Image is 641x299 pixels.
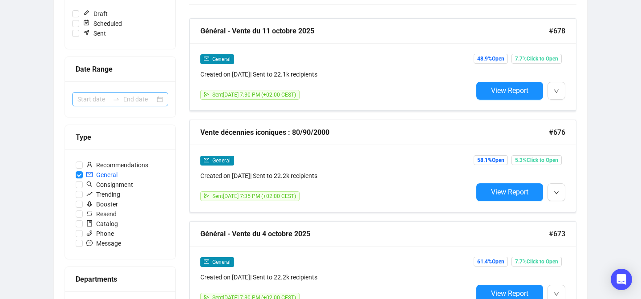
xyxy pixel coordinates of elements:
[491,289,528,298] span: View Report
[79,28,110,38] span: Sent
[83,229,118,238] span: Phone
[189,120,576,212] a: Vente décennies iconiques : 80/90/2000#676mailGeneralCreated on [DATE]| Sent to 22.2k recipientss...
[77,94,109,104] input: Start date
[474,155,508,165] span: 58.1% Open
[204,259,209,264] span: mail
[79,9,111,19] span: Draft
[123,94,155,104] input: End date
[86,191,93,197] span: rise
[200,228,549,239] div: Général - Vente du 4 octobre 2025
[86,240,93,246] span: message
[86,220,93,226] span: book
[491,188,528,196] span: View Report
[212,158,231,164] span: General
[200,272,473,282] div: Created on [DATE] | Sent to 22.2k recipients
[611,269,632,290] div: Open Intercom Messenger
[491,86,528,95] span: View Report
[204,158,209,163] span: mail
[200,25,549,36] div: Général - Vente du 11 octobre 2025
[76,64,165,75] div: Date Range
[83,160,152,170] span: Recommendations
[474,257,508,267] span: 61.4% Open
[554,291,559,297] span: down
[86,162,93,168] span: user
[476,183,543,201] button: View Report
[83,190,124,199] span: Trending
[200,69,473,79] div: Created on [DATE] | Sent to 22.1k recipients
[549,25,565,36] span: #678
[83,180,137,190] span: Consignment
[83,170,121,180] span: General
[76,274,165,285] div: Departments
[86,181,93,187] span: search
[511,155,562,165] span: 5.3% Click to Open
[113,96,120,103] span: to
[204,92,209,97] span: send
[474,54,508,64] span: 48.9% Open
[204,193,209,198] span: send
[86,230,93,236] span: phone
[549,127,565,138] span: #676
[212,259,231,265] span: General
[86,210,93,217] span: retweet
[212,193,296,199] span: Sent [DATE] 7:35 PM (+02:00 CEST)
[86,171,93,178] span: mail
[86,201,93,207] span: rocket
[476,82,543,100] button: View Report
[212,92,296,98] span: Sent [DATE] 7:30 PM (+02:00 CEST)
[79,19,126,28] span: Scheduled
[83,209,120,219] span: Resend
[511,257,562,267] span: 7.7% Click to Open
[212,56,231,62] span: General
[549,228,565,239] span: #673
[204,56,209,61] span: mail
[83,199,122,209] span: Booster
[83,238,125,248] span: Message
[554,89,559,94] span: down
[554,190,559,195] span: down
[200,171,473,181] div: Created on [DATE] | Sent to 22.2k recipients
[200,127,549,138] div: Vente décennies iconiques : 80/90/2000
[76,132,165,143] div: Type
[511,54,562,64] span: 7.7% Click to Open
[83,219,122,229] span: Catalog
[113,96,120,103] span: swap-right
[189,18,576,111] a: Général - Vente du 11 octobre 2025#678mailGeneralCreated on [DATE]| Sent to 22.1k recipientssendS...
